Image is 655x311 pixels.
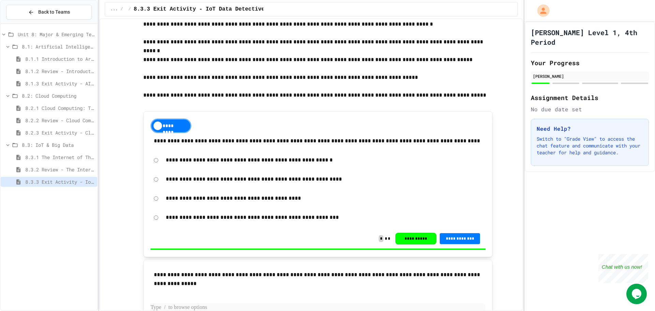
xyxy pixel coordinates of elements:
[25,166,94,173] span: 8.3.2 Review - The Internet of Things and Big Data
[537,125,643,133] h3: Need Help?
[531,93,649,102] h2: Assignment Details
[531,28,649,47] h1: [PERSON_NAME] Level 1, 4th Period
[531,58,649,68] h2: Your Progress
[25,104,94,112] span: 8.2.1 Cloud Computing: Transforming the Digital World
[25,117,94,124] span: 8.2.2 Review - Cloud Computing
[134,5,297,13] span: 8.3.3 Exit Activity - IoT Data Detective Challenge
[25,80,94,87] span: 8.1.3 Exit Activity - AI Detective
[22,92,94,99] span: 8.2: Cloud Computing
[22,141,94,149] span: 8.3: IoT & Big Data
[531,105,649,113] div: No due date set
[120,6,123,12] span: /
[111,6,118,12] span: ...
[18,31,94,38] span: Unit 8: Major & Emerging Technologies
[6,5,92,19] button: Back to Teams
[25,129,94,136] span: 8.2.3 Exit Activity - Cloud Service Detective
[537,136,643,156] p: Switch to "Grade View" to access the chat feature and communicate with your teacher for help and ...
[38,9,70,16] span: Back to Teams
[626,284,648,304] iframe: chat widget
[598,254,648,283] iframe: chat widget
[533,73,647,79] div: [PERSON_NAME]
[25,154,94,161] span: 8.3.1 The Internet of Things and Big Data: Our Connected Digital World
[530,3,551,18] div: My Account
[129,6,131,12] span: /
[22,43,94,50] span: 8.1: Artificial Intelligence Basics
[25,55,94,62] span: 8.1.1 Introduction to Artificial Intelligence
[25,68,94,75] span: 8.1.2 Review - Introduction to Artificial Intelligence
[25,178,94,185] span: 8.3.3 Exit Activity - IoT Data Detective Challenge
